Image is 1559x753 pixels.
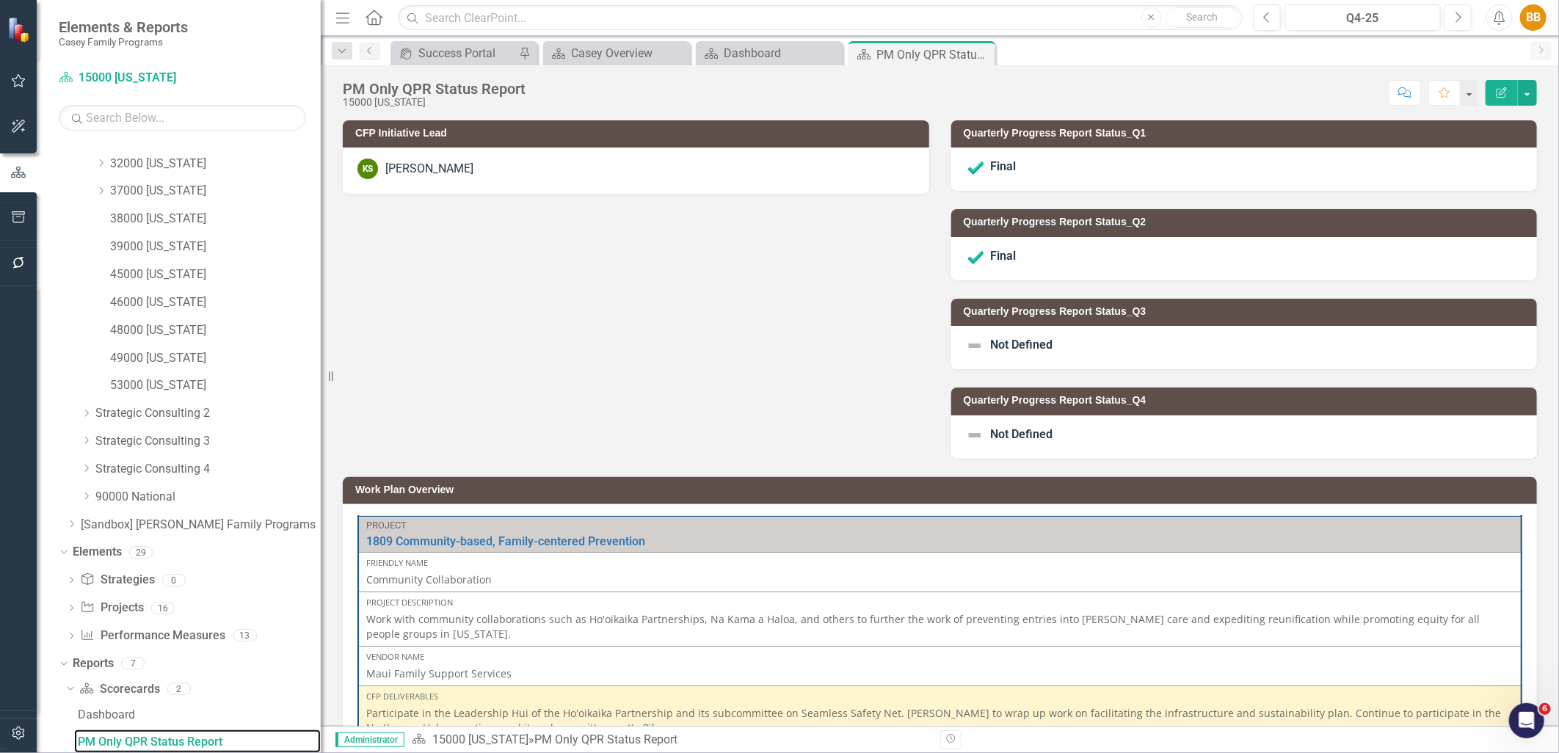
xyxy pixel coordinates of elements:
div: Success Portal [418,44,515,62]
span: Final [991,249,1017,263]
span: Elements & Reports [59,18,188,36]
a: Strategic Consulting 2 [95,405,321,422]
span: 6 [1539,703,1551,715]
span: Maui Family Support Services [366,666,512,680]
button: BB [1520,4,1547,31]
img: Final [966,248,984,266]
a: 45000 [US_STATE] [110,266,321,283]
a: Elements [73,544,122,561]
h3: Quarterly Progress Report Status_Q1 [964,128,1530,139]
div: 7 [121,658,145,670]
h3: Quarterly Progress Report Status_Q3 [964,306,1530,317]
div: Dashboard [724,44,839,62]
iframe: Intercom live chat [1509,703,1544,738]
span: Not Defined [991,338,1053,352]
small: Casey Family Programs [59,36,188,48]
a: Strategic Consulting 3 [95,433,321,450]
a: 1809 Community-based, Family-centered Prevention [366,535,1513,548]
input: Search ClearPoint... [398,5,1243,31]
button: Search [1166,7,1239,28]
img: ClearPoint Strategy [7,16,33,42]
div: 2 [167,683,191,695]
div: PM Only QPR Status Report [534,732,677,746]
div: 13 [233,630,257,642]
a: Reports [73,655,114,672]
div: Vendor Name [366,651,1513,663]
td: Double-Click to Edit [358,686,1522,741]
a: Scorecards [79,681,159,698]
div: » [412,732,930,749]
input: Search Below... [59,105,306,131]
a: 90000 National [95,489,321,506]
div: PM Only QPR Status Report [78,735,321,749]
div: Project [366,520,1513,531]
a: Strategies [80,572,154,589]
a: Casey Overview [547,44,686,62]
a: Dashboard [74,702,321,726]
div: PM Only QPR Status Report [876,46,992,64]
div: 0 [162,574,186,586]
span: Administrator [335,732,404,747]
a: Projects [80,600,143,616]
a: 37000 [US_STATE] [110,183,321,200]
div: 16 [151,602,175,614]
img: Final [966,159,984,176]
div: 15000 [US_STATE] [343,97,526,108]
a: 15000 [US_STATE] [432,732,528,746]
p: Participate in the Leadership Hui of the Ho'oikaika Partnership and its subcommittee on Seamless ... [366,706,1513,735]
div: Project Description [366,597,1513,608]
div: Casey Overview [571,44,686,62]
span: Search [1186,11,1218,23]
td: Double-Click to Edit Right Click for Context Menu [358,516,1522,553]
h3: Work Plan Overview [355,484,1530,495]
td: Double-Click to Edit [358,553,1522,592]
a: 53000 [US_STATE] [110,377,321,394]
img: Not Defined [966,337,984,354]
h3: Quarterly Progress Report Status_Q2 [964,217,1530,228]
div: CFP Deliverables [366,691,1513,702]
a: 49000 [US_STATE] [110,350,321,367]
p: Work with community collaborations such as Ho'oikaika Partnerships, Na Kama a Haloa, and others t... [366,612,1513,641]
h3: Quarterly Progress Report Status_Q4 [964,395,1530,406]
a: Performance Measures [80,627,225,644]
span: Community Collaboration [366,572,492,586]
a: Success Portal [394,44,515,62]
a: 48000 [US_STATE] [110,322,321,339]
div: [PERSON_NAME] [385,161,473,178]
a: Dashboard [699,44,839,62]
div: Dashboard [78,708,321,721]
td: Double-Click to Edit [358,592,1522,647]
a: 39000 [US_STATE] [110,239,321,255]
img: Not Defined [966,426,984,444]
a: Strategic Consulting 4 [95,461,321,478]
a: 32000 [US_STATE] [110,156,321,172]
button: Q4-25 [1285,4,1441,31]
span: Not Defined [991,427,1053,441]
a: PM Only QPR Status Report [74,730,321,753]
div: KS [357,159,378,179]
td: Double-Click to Edit [358,647,1522,686]
a: 38000 [US_STATE] [110,211,321,228]
div: Q4-25 [1290,10,1436,27]
h3: CFP Initiative Lead [355,128,922,139]
a: 46000 [US_STATE] [110,294,321,311]
span: Final [991,160,1017,174]
div: PM Only QPR Status Report [343,81,526,97]
div: 29 [129,546,153,559]
a: 15000 [US_STATE] [59,70,242,87]
a: [Sandbox] [PERSON_NAME] Family Programs [81,517,321,534]
div: Friendly Name [366,557,1513,569]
